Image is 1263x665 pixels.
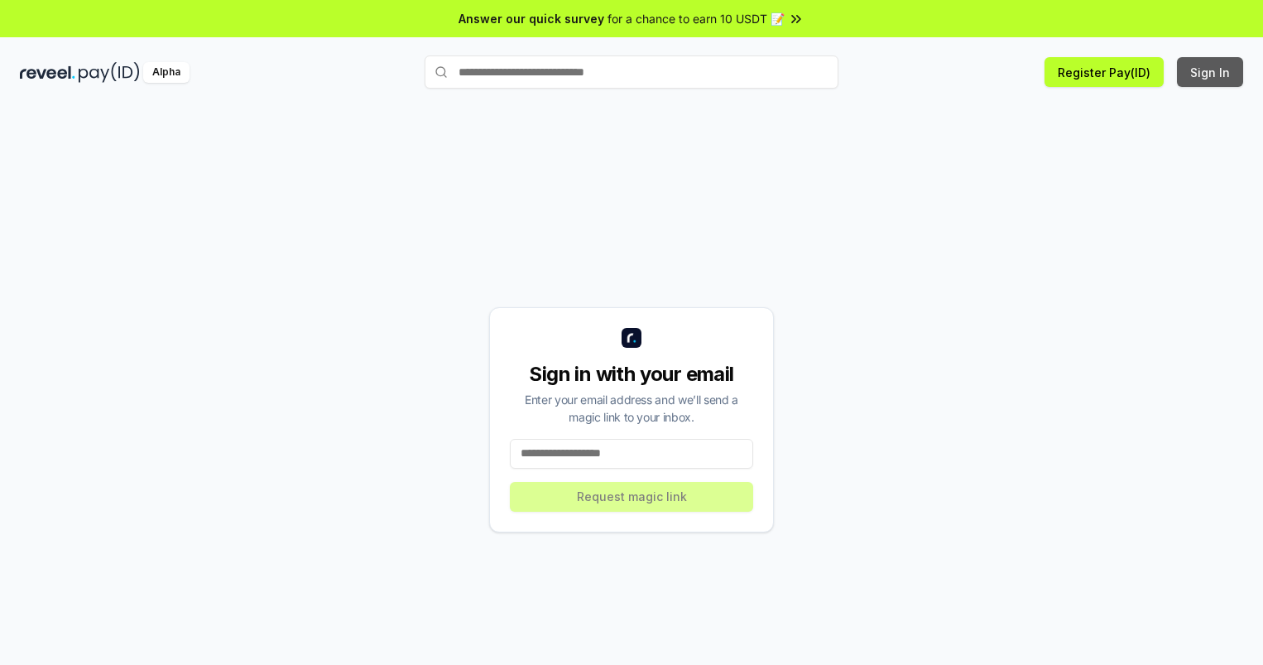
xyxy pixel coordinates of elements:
[1177,57,1243,87] button: Sign In
[510,361,753,388] div: Sign in with your email
[622,328,641,348] img: logo_small
[143,62,190,83] div: Alpha
[1044,57,1164,87] button: Register Pay(ID)
[20,62,75,83] img: reveel_dark
[510,391,753,426] div: Enter your email address and we’ll send a magic link to your inbox.
[607,10,785,27] span: for a chance to earn 10 USDT 📝
[459,10,604,27] span: Answer our quick survey
[79,62,140,83] img: pay_id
